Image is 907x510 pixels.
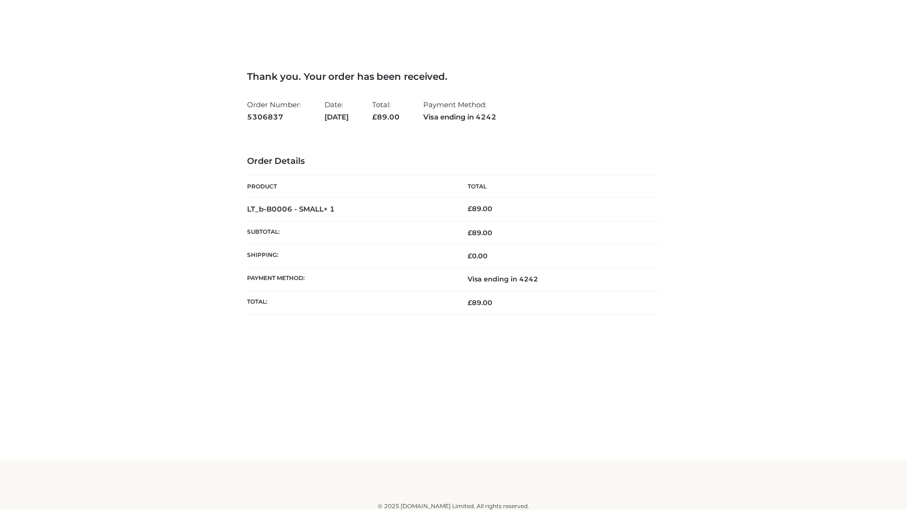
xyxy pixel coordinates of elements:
span: £ [372,112,377,121]
span: £ [468,204,472,213]
li: Order Number: [247,96,301,125]
li: Total: [372,96,400,125]
span: £ [468,252,472,260]
bdi: 89.00 [468,204,492,213]
strong: × 1 [324,204,335,213]
li: Date: [325,96,349,125]
td: Visa ending in 4242 [453,268,660,291]
li: Payment Method: [423,96,496,125]
th: Product [247,176,453,197]
strong: Visa ending in 4242 [423,111,496,123]
th: Shipping: [247,245,453,268]
h3: Order Details [247,156,660,167]
strong: LT_b-B0006 - SMALL [247,204,335,213]
span: £ [468,298,472,307]
strong: [DATE] [325,111,349,123]
span: 89.00 [468,298,492,307]
span: £ [468,229,472,237]
th: Subtotal: [247,221,453,244]
h3: Thank you. Your order has been received. [247,71,660,82]
strong: 5306837 [247,111,301,123]
th: Payment method: [247,268,453,291]
span: 89.00 [468,229,492,237]
span: 89.00 [372,112,400,121]
bdi: 0.00 [468,252,488,260]
th: Total [453,176,660,197]
th: Total: [247,291,453,314]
